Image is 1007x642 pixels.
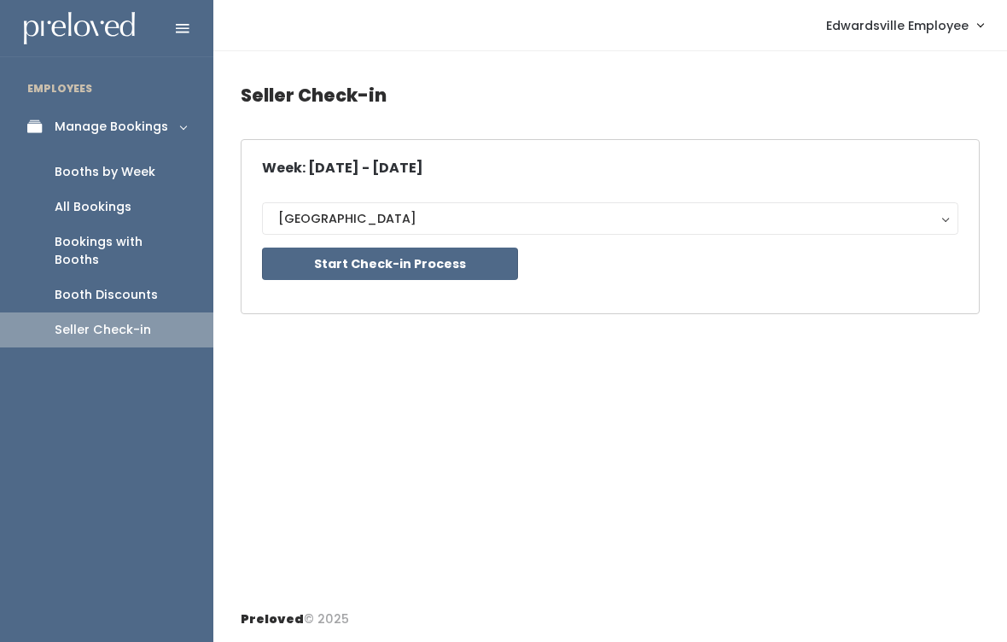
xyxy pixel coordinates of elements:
button: [GEOGRAPHIC_DATA] [262,202,958,235]
div: Booth Discounts [55,286,158,304]
div: Manage Bookings [55,118,168,136]
h4: Seller Check-in [241,72,980,119]
div: Booths by Week [55,163,155,181]
div: © 2025 [241,597,349,628]
button: Start Check-in Process [262,248,518,280]
a: Edwardsville Employee [809,7,1000,44]
h5: Week: [DATE] - [DATE] [262,160,423,176]
img: preloved logo [24,12,135,45]
span: Preloved [241,610,304,627]
div: All Bookings [55,198,131,216]
div: [GEOGRAPHIC_DATA] [278,209,942,228]
div: Seller Check-in [55,321,151,339]
div: Bookings with Booths [55,233,186,269]
span: Edwardsville Employee [826,16,969,35]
